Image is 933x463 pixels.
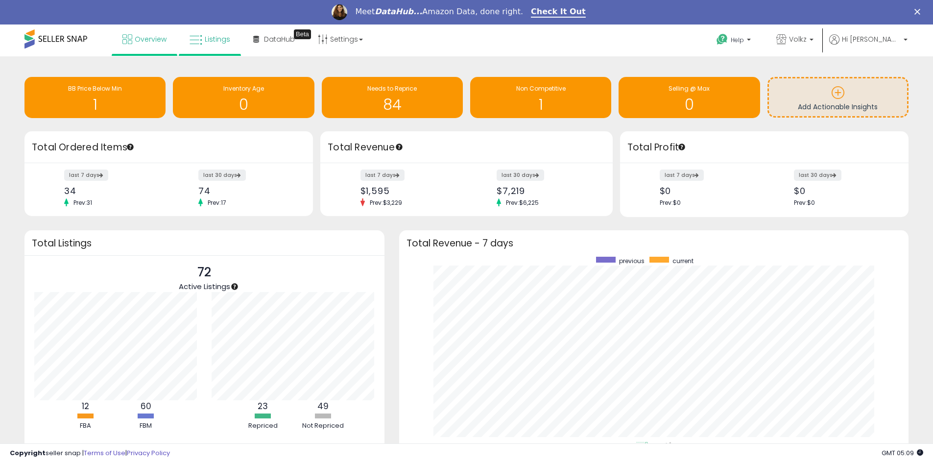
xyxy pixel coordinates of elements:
a: Needs to Reprice 84 [322,77,463,118]
h3: Total Ordered Items [32,141,306,154]
strong: Copyright [10,448,46,458]
div: Meet Amazon Data, done right. [355,7,523,17]
label: last 7 days [660,170,704,181]
h1: 0 [623,97,755,113]
span: 2025-09-16 05:09 GMT [882,448,923,458]
span: Prev: $3,229 [365,198,407,207]
span: Prev: $0 [660,198,681,207]
div: 34 [64,186,162,196]
div: 74 [198,186,296,196]
span: Listings [205,34,230,44]
div: Repriced [234,421,292,431]
span: BB Price Below Min [68,84,122,93]
b: 60 [141,400,151,412]
a: Non Competitive 1 [470,77,611,118]
div: Tooltip anchor [395,143,404,151]
span: Active Listings [179,281,230,292]
span: Hi [PERSON_NAME] [842,34,901,44]
b: 12 [82,400,89,412]
span: Inventory Age [223,84,264,93]
h3: Total Profit [627,141,901,154]
span: Selling @ Max [669,84,710,93]
a: Selling @ Max 0 [619,77,760,118]
div: Tooltip anchor [294,29,311,39]
div: $0 [660,186,757,196]
label: last 30 days [794,170,841,181]
span: Prev: 17 [203,198,231,207]
b: 23 [258,400,268,412]
h1: 0 [178,97,309,113]
h3: Total Revenue [328,141,605,154]
span: DataHub [264,34,295,44]
div: Close [914,9,924,15]
label: last 30 days [497,170,544,181]
a: Terms of Use [84,448,125,458]
div: FBA [56,421,115,431]
img: Profile image for Georgie [332,4,347,20]
label: last 30 days [198,170,246,181]
span: Prev: 31 [69,198,97,207]
b: 49 [317,400,329,412]
a: BB Price Below Min 1 [24,77,166,118]
span: Help [731,36,744,44]
a: Privacy Policy [127,448,170,458]
a: Settings [311,24,370,54]
span: Overview [135,34,167,44]
i: Get Help [716,33,728,46]
div: Tooltip anchor [230,282,239,291]
span: Prev: $6,225 [501,198,544,207]
div: $7,219 [497,186,596,196]
h1: 1 [475,97,606,113]
h1: 84 [327,97,458,113]
span: Needs to Reprice [367,84,417,93]
a: Listings [182,24,238,54]
a: Inventory Age 0 [173,77,314,118]
a: DataHub [246,24,302,54]
a: Add Actionable Insights [769,78,907,116]
h3: Total Listings [32,240,377,247]
span: Non Competitive [516,84,566,93]
span: Volkz [789,34,807,44]
div: $1,595 [360,186,459,196]
div: seller snap | | [10,449,170,458]
label: last 7 days [64,170,108,181]
span: Add Actionable Insights [798,102,878,112]
a: Help [709,26,761,56]
i: DataHub... [375,7,422,16]
a: Hi [PERSON_NAME] [829,34,908,56]
div: $0 [794,186,891,196]
h3: Total Revenue - 7 days [407,240,901,247]
div: Not Repriced [294,421,353,431]
p: 72 [179,263,230,282]
span: current [672,257,694,265]
label: last 7 days [360,170,405,181]
a: Volkz [769,24,821,56]
a: Check It Out [531,7,586,18]
div: Tooltip anchor [677,143,686,151]
span: Prev: $0 [794,198,815,207]
h1: 1 [29,97,161,113]
div: Tooltip anchor [126,143,135,151]
span: previous [619,257,645,265]
div: FBM [117,421,175,431]
a: Overview [115,24,174,54]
